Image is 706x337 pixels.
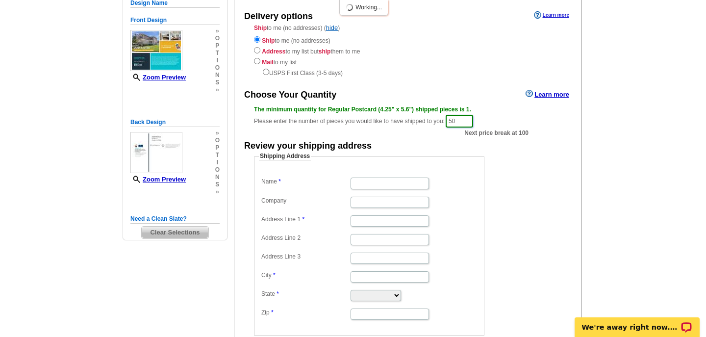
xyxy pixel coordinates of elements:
[568,306,706,337] iframe: LiveChat chat widget
[254,34,562,78] div: to me (no addresses) to my list but them to me to my list
[261,290,350,298] label: State
[259,152,311,161] legend: Shipping Address
[261,234,350,242] label: Address Line 2
[215,72,220,79] span: n
[130,176,186,183] a: Zoom Preview
[215,35,220,42] span: o
[261,215,350,224] label: Address Line 1
[215,188,220,196] span: »
[130,74,186,81] a: Zoom Preview
[130,16,220,25] h5: Front Design
[254,25,267,31] strong: Ship
[254,105,562,114] div: The minimum quantity for Regular Postcard (4.25" x 5.6") shipped pieces is 1.
[254,67,562,78] div: USPS First Class (3-5 days)
[244,140,372,153] div: Review your shipping address
[215,159,220,166] span: i
[215,42,220,50] span: p
[130,30,182,71] img: small-thumb.jpg
[262,59,273,66] strong: Mail
[262,48,285,55] strong: Address
[215,166,220,174] span: o
[215,86,220,94] span: »
[215,174,220,181] span: n
[130,118,220,127] h5: Back Design
[254,105,562,129] div: Please enter the number of pieces you would like to have shipped to you:
[142,227,208,238] span: Clear Selections
[215,57,220,64] span: i
[215,137,220,144] span: o
[261,197,350,205] label: Company
[130,214,220,224] h5: Need a Clean Slate?
[261,178,350,186] label: Name
[215,152,220,159] span: t
[215,27,220,35] span: »
[534,11,569,19] a: Learn more
[215,50,220,57] span: t
[326,24,338,31] a: hide
[215,64,220,72] span: o
[262,37,275,44] strong: Ship
[464,129,529,137] span: Next price break at 100
[261,309,350,317] label: Zip
[130,132,182,173] img: small-thumb.jpg
[234,24,581,78] div: to me (no addresses) ( )
[319,48,331,55] strong: ship
[215,144,220,152] span: p
[244,10,313,23] div: Delivery options
[526,90,569,98] a: Learn more
[215,181,220,188] span: s
[261,271,350,280] label: City
[215,79,220,86] span: s
[346,3,353,11] img: loading...
[244,89,336,102] div: Choose Your Quantity
[215,130,220,137] span: »
[261,253,350,261] label: Address Line 3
